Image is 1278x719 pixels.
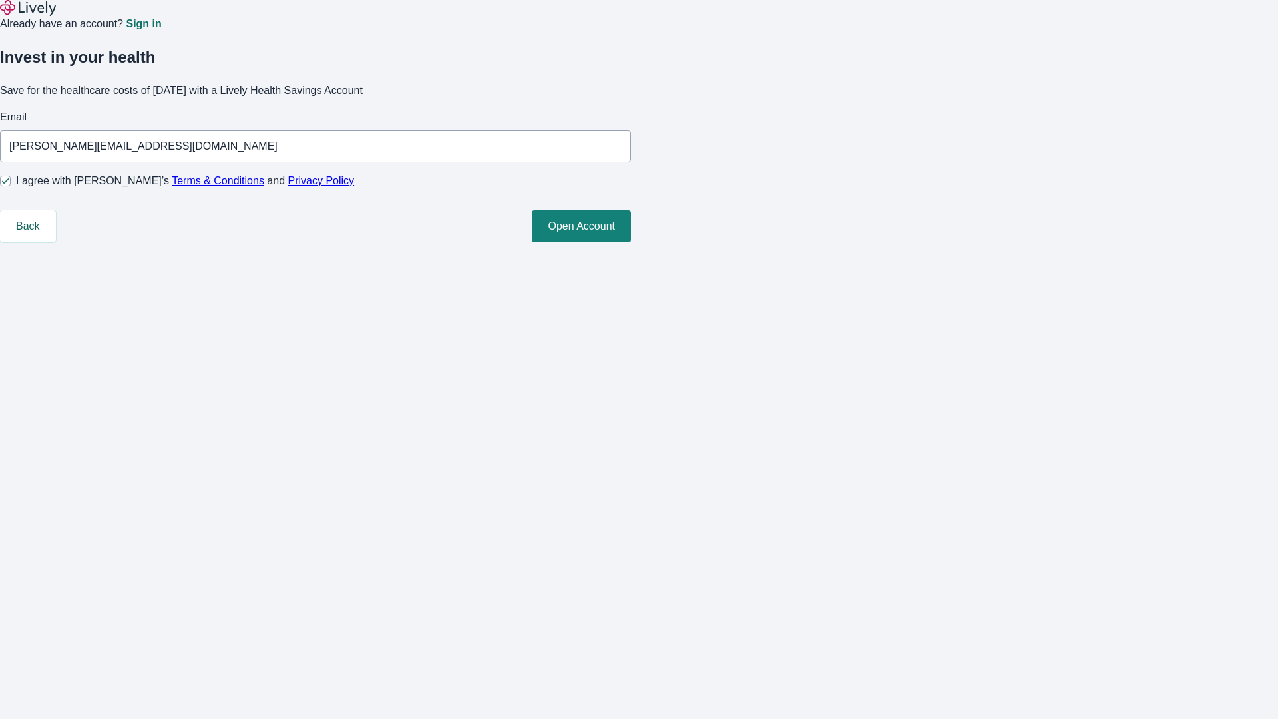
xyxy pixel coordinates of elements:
a: Sign in [126,19,161,29]
a: Privacy Policy [288,175,355,186]
a: Terms & Conditions [172,175,264,186]
span: I agree with [PERSON_NAME]’s and [16,173,354,189]
button: Open Account [532,210,631,242]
